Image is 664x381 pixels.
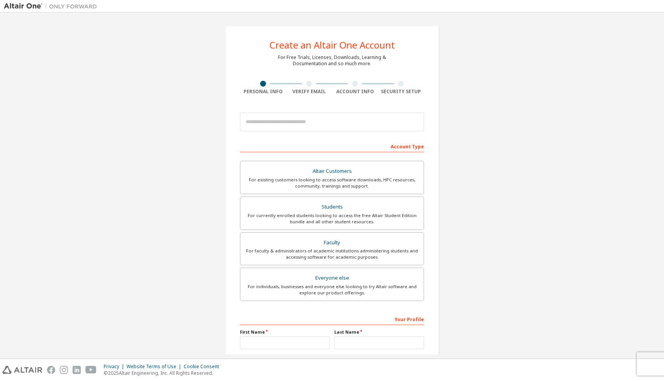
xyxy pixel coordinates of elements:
[245,284,419,296] div: For individuals, businesses and everyone else looking to try Altair software and explore our prod...
[2,366,42,374] img: altair_logo.svg
[47,366,55,374] img: facebook.svg
[269,40,395,50] div: Create an Altair One Account
[245,273,419,284] div: Everyone else
[240,89,286,95] div: Personal Info
[184,364,224,370] div: Cookie Consent
[245,166,419,177] div: Altair Customers
[245,212,419,225] div: For currently enrolled students looking to access the free Altair Student Edition bundle and all ...
[245,237,419,248] div: Faculty
[286,89,332,95] div: Verify Email
[104,364,127,370] div: Privacy
[332,89,378,95] div: Account Info
[240,313,424,325] div: Your Profile
[240,140,424,152] div: Account Type
[378,89,424,95] div: Security Setup
[73,366,81,374] img: linkedin.svg
[278,54,386,67] div: For Free Trials, Licenses, Downloads, Learning & Documentation and so much more.
[334,329,424,335] label: Last Name
[60,366,68,374] img: instagram.svg
[127,364,184,370] div: Website Terms of Use
[240,354,424,360] label: Job Title
[245,202,419,212] div: Students
[240,329,330,335] label: First Name
[85,366,97,374] img: youtube.svg
[245,248,419,260] div: For faculty & administrators of academic institutions administering students and accessing softwa...
[245,177,419,189] div: For existing customers looking to access software downloads, HPC resources, community, trainings ...
[104,370,224,376] p: © 2025 Altair Engineering, Inc. All Rights Reserved.
[4,2,101,10] img: Altair One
